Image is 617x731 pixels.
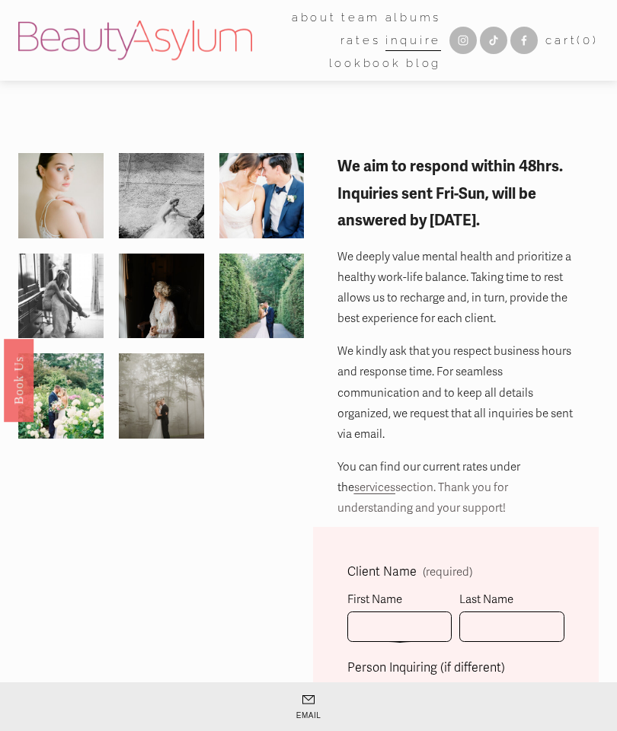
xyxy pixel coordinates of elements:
[341,8,380,28] span: team
[337,457,574,519] p: You can find our current rates under the
[449,27,477,54] a: Instagram
[98,254,225,339] img: a&b-122.jpg
[406,52,441,75] a: Blog
[292,6,337,29] a: folder dropdown
[347,561,417,583] span: Client Name
[385,29,441,52] a: Inquire
[235,712,382,720] span: Email
[18,137,104,254] img: 000019690009-2.jpg
[340,29,381,52] a: Rates
[329,52,401,75] a: Lookbook
[292,8,337,28] span: about
[583,34,593,47] span: 0
[337,341,574,444] p: We kindly ask that you respect business hours and response time. For seamless communication and t...
[18,21,252,60] img: Beauty Asylum | Bridal Hair &amp; Makeup Charlotte &amp; Atlanta
[385,6,442,29] a: albums
[18,340,104,453] img: 14305484_1259623107382072_1992716122685880553_o.jpg
[98,153,225,238] img: 543JohnSaraWedding4.16.16.jpg
[4,339,34,422] a: Book Us
[354,480,395,494] a: services
[423,567,472,578] span: (required)
[337,157,569,231] strong: We aim to respond within 48hrs. Inquiries sent Fri-Sun, will be answered by [DATE].
[577,34,598,47] span: ( )
[219,239,305,353] img: 14241554_1259623257382057_8150699157505122959_o.jpg
[219,139,305,253] img: 559c330b111a1$!x900.jpg
[341,6,380,29] a: folder dropdown
[337,247,574,329] p: We deeply value mental health and prioritize a healthy work-life balance. Taking time to rest all...
[347,657,505,679] span: Person Inquiring (if different)
[347,589,452,611] div: First Name
[337,480,510,515] span: section. Thank you for understanding and your support!
[235,694,382,720] a: Email
[18,239,104,353] img: 14231398_1259601320717584_5710543027062833933_o.jpg
[545,30,598,51] a: 0 items in cart
[480,27,507,54] a: TikTok
[459,589,564,611] div: Last Name
[98,353,225,439] img: a&b-249.jpg
[510,27,538,54] a: Facebook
